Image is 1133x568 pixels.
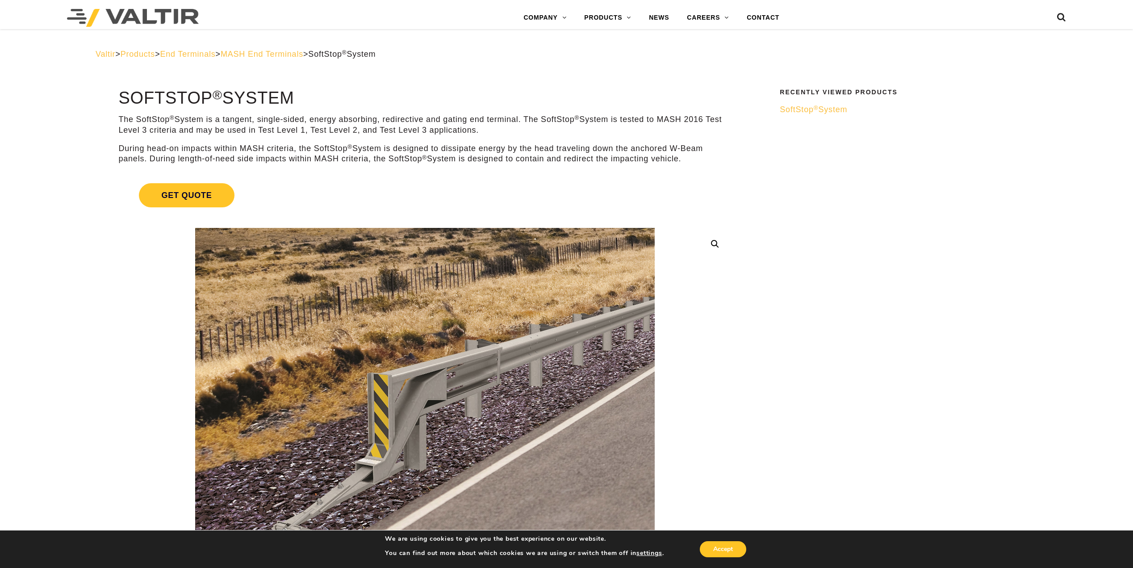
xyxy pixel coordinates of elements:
[160,50,215,59] a: End Terminals
[170,114,175,121] sup: ®
[118,114,731,135] p: The SoftStop System is a tangent, single-sided, energy absorbing, redirective and gating end term...
[678,9,738,27] a: CAREERS
[308,50,376,59] span: SoftStop System
[342,49,347,56] sup: ®
[738,9,788,27] a: CONTACT
[700,541,746,557] button: Accept
[118,89,731,108] h1: SoftStop System
[118,173,731,218] a: Get Quote
[780,105,847,114] span: SoftStop System
[514,9,575,27] a: COMPANY
[385,535,664,543] p: We are using cookies to give you the best experience on our website.
[814,105,819,111] sup: ®
[118,143,731,164] p: During head-on impacts within MASH criteria, the SoftStop System is designed to dissipate energy ...
[636,549,662,557] button: settings
[780,89,1032,96] h2: Recently Viewed Products
[213,88,222,102] sup: ®
[347,143,352,150] sup: ®
[139,183,234,207] span: Get Quote
[422,154,427,161] sup: ®
[96,49,1037,59] div: > > > >
[575,114,580,121] sup: ®
[96,50,115,59] a: Valtir
[575,9,640,27] a: PRODUCTS
[385,549,664,557] p: You can find out more about which cookies we are using or switch them off in .
[221,50,303,59] a: MASH End Terminals
[121,50,155,59] a: Products
[780,105,1032,115] a: SoftStop®System
[640,9,678,27] a: NEWS
[67,9,199,27] img: Valtir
